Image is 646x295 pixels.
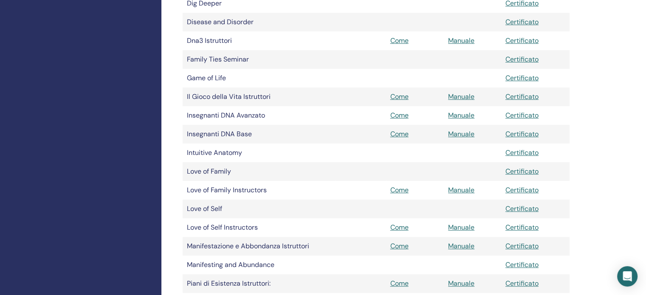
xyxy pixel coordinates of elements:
[448,279,474,288] a: Manuale
[183,50,336,69] td: Family Ties Seminar
[505,55,539,64] a: Certificato
[390,185,409,194] a: Come
[183,106,336,125] td: Insegnanti DNA Avanzato
[448,242,474,250] a: Manuale
[183,69,336,87] td: Game of Life
[183,13,336,31] td: Disease and Disorder
[505,167,539,176] a: Certificato
[183,181,336,199] td: Love of Family Instructors
[183,256,336,274] td: Manifesting and Abundance
[390,242,409,250] a: Come
[505,148,539,157] a: Certificato
[505,17,539,26] a: Certificato
[505,111,539,120] a: Certificato
[505,92,539,101] a: Certificato
[183,162,336,181] td: Love of Family
[183,31,336,50] td: Dna3 Istruttori
[505,242,539,250] a: Certificato
[183,87,336,106] td: Il Gioco della Vita Istruttori
[505,279,539,288] a: Certificato
[390,279,409,288] a: Come
[617,266,638,287] div: Open Intercom Messenger
[505,185,539,194] a: Certificato
[183,218,336,237] td: Love of Self Instructors
[448,111,474,120] a: Manuale
[390,129,409,138] a: Come
[505,129,539,138] a: Certificato
[505,204,539,213] a: Certificato
[183,199,336,218] td: Love of Self
[448,92,474,101] a: Manuale
[505,223,539,232] a: Certificato
[183,143,336,162] td: Intuitive Anatomy
[505,73,539,82] a: Certificato
[448,223,474,232] a: Manuale
[390,92,409,101] a: Come
[505,260,539,269] a: Certificato
[448,36,474,45] a: Manuale
[390,111,409,120] a: Come
[448,129,474,138] a: Manuale
[183,237,336,256] td: Manifestazione e Abbondanza Istruttori
[390,223,409,232] a: Come
[505,36,539,45] a: Certificato
[183,125,336,143] td: Insegnanti DNA Base
[448,185,474,194] a: Manuale
[390,36,409,45] a: Come
[183,274,336,293] td: Piani di Esistenza Istruttori:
